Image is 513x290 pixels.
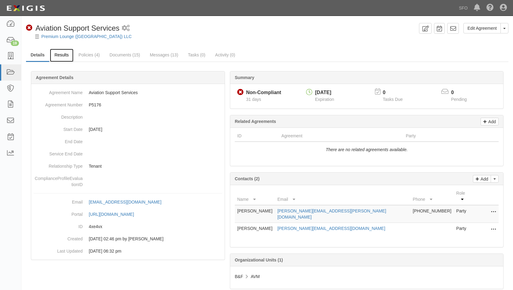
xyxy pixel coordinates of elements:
[251,274,260,279] span: AVM
[237,89,244,96] i: Non-Compliant
[451,97,467,102] span: Pending
[456,2,471,14] a: SFO
[34,233,83,242] dt: Created
[473,175,491,183] a: Add
[34,86,83,96] dt: Agreement Name
[74,49,104,61] a: Policies (4)
[34,196,83,205] dt: Email
[481,118,499,125] a: Add
[34,135,83,145] dt: End Date
[34,123,83,132] dt: Start Date
[403,130,475,142] th: Party
[41,34,132,39] a: Premium Lounge ([GEOGRAPHIC_DATA]) LLC
[34,208,83,217] dt: Portal
[36,75,73,80] b: Agreement Details
[34,123,222,135] dd: [DATE]
[479,175,488,182] p: Add
[89,212,141,217] a: [URL][DOMAIN_NAME]
[235,176,260,181] b: Contacts (2)
[89,199,161,205] div: [EMAIL_ADDRESS][DOMAIN_NAME]
[451,89,474,96] p: 0
[235,119,276,124] b: Related Agreements
[235,205,275,223] td: [PERSON_NAME]
[326,147,408,152] i: There are no related agreements available.
[26,25,32,31] i: Non-Compliant
[34,220,83,230] dt: ID
[211,49,240,61] a: Activity (0)
[235,130,279,142] th: ID
[50,49,73,62] a: Results
[383,89,410,96] p: 0
[34,172,83,188] dt: ComplianceProfileEvaluationID
[246,97,261,102] span: Since 09/05/2025
[34,245,83,254] dt: Last Updated
[145,49,183,61] a: Messages (13)
[34,111,83,120] dt: Description
[34,99,222,111] dd: P5176
[275,188,410,205] th: Email
[315,97,334,102] span: Expiration
[235,274,243,279] span: B&F
[235,75,254,80] b: Summary
[26,49,49,62] a: Details
[235,188,275,205] th: Name
[34,99,83,108] dt: Agreement Number
[454,188,474,205] th: Role
[105,49,145,61] a: Documents (15)
[5,3,47,14] img: logo-5460c22ac91f19d4615b14bd174203de0afe785f0fc80cf4dbbc73dc1793850b.png
[235,258,283,262] b: Organizational Units (1)
[34,220,222,233] dd: 4xe4vx
[463,23,501,33] a: Edit Agreement
[486,4,494,12] i: Help Center - Complianz
[410,205,454,223] td: [PHONE_NUMBER]
[277,226,385,231] a: [PERSON_NAME][EMAIL_ADDRESS][DOMAIN_NAME]
[235,223,275,237] td: [PERSON_NAME]
[279,130,403,142] th: Agreement
[246,89,281,96] div: Non-Compliant
[383,97,403,102] span: Tasks Due
[487,118,496,125] p: Add
[454,205,474,223] td: Party
[26,23,119,33] div: Aviation Support Services
[410,188,454,205] th: Phone
[277,208,386,219] a: [PERSON_NAME][EMAIL_ADDRESS][PERSON_NAME][DOMAIN_NAME]
[11,40,19,46] div: 19
[34,160,222,172] dd: Tenant
[34,160,83,169] dt: Relationship Type
[34,148,83,157] dt: Service End Date
[89,200,168,204] a: [EMAIL_ADDRESS][DOMAIN_NAME]
[36,24,119,32] span: Aviation Support Services
[34,86,222,99] dd: Aviation Support Services
[122,25,130,32] i: 2 scheduled workflows
[454,223,474,237] td: Party
[34,233,222,245] dd: [DATE] 02:46 pm by [PERSON_NAME]
[183,49,210,61] a: Tasks (0)
[315,89,334,96] div: [DATE]
[34,245,222,257] dd: [DATE] 06:32 pm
